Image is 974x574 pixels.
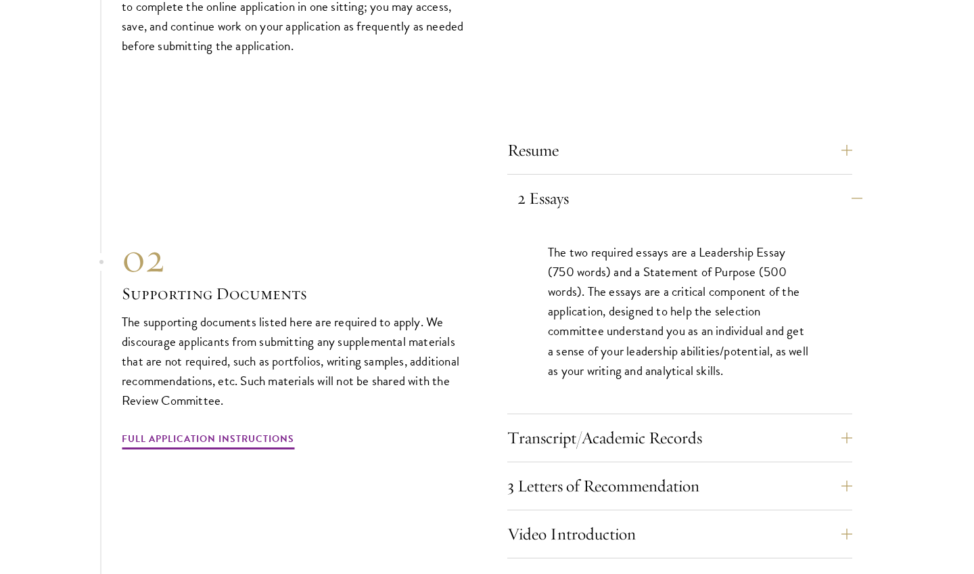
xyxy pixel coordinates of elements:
[122,430,294,451] a: Full Application Instructions
[507,470,852,502] button: 3 Letters of Recommendation
[517,182,862,215] button: 2 Essays
[122,282,467,305] h3: Supporting Documents
[548,242,812,380] p: The two required essays are a Leadership Essay (750 words) and a Statement of Purpose (500 words)...
[507,518,852,550] button: Video Introduction
[122,234,467,282] div: 02
[507,134,852,167] button: Resume
[507,422,852,454] button: Transcript/Academic Records
[122,312,467,410] p: The supporting documents listed here are required to apply. We discourage applicants from submitt...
